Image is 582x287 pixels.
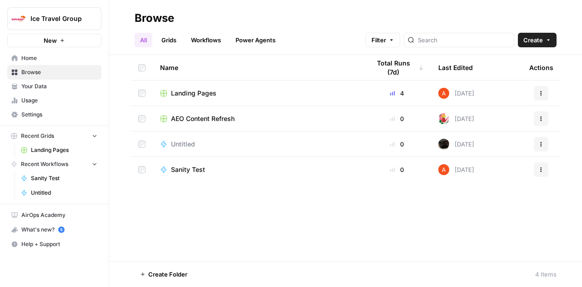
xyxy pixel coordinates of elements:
a: AirOps Academy [7,208,101,222]
span: Settings [21,111,97,119]
img: bumscs0cojt2iwgacae5uv0980n9 [438,113,449,124]
div: [DATE] [438,113,474,124]
span: Filter [371,35,386,45]
a: AEO Content Refresh [160,114,356,123]
span: Ice Travel Group [30,14,85,23]
div: What's new? [8,223,101,237]
a: All [135,33,152,47]
a: Untitled [17,186,101,200]
a: Settings [7,107,101,122]
button: Help + Support [7,237,101,252]
button: What's new? 5 [7,222,101,237]
div: [DATE] [438,88,474,99]
img: a7wp29i4q9fg250eipuu1edzbiqn [438,139,449,150]
span: Usage [21,96,97,105]
a: Browse [7,65,101,80]
a: 5 [58,227,65,233]
img: Ice Travel Group Logo [10,10,27,27]
a: Usage [7,93,101,108]
a: Grids [156,33,182,47]
div: 4 [370,89,424,98]
span: Landing Pages [171,89,216,98]
a: Home [7,51,101,65]
div: Browse [135,11,174,25]
div: 4 Items [535,270,557,279]
a: Landing Pages [17,143,101,157]
span: New [44,36,57,45]
button: Recent Workflows [7,157,101,171]
span: Your Data [21,82,97,91]
a: Your Data [7,79,101,94]
div: [DATE] [438,139,474,150]
span: AirOps Academy [21,211,97,219]
div: 0 [370,165,424,174]
span: Landing Pages [31,146,97,154]
button: Create [518,33,557,47]
a: Sanity Test [160,165,356,174]
text: 5 [60,227,62,232]
button: Recent Grids [7,129,101,143]
button: Workspace: Ice Travel Group [7,7,101,30]
button: Filter [366,33,400,47]
div: 0 [370,114,424,123]
span: Home [21,54,97,62]
span: Recent Workflows [21,160,68,168]
button: Create Folder [135,267,193,282]
div: 0 [370,140,424,149]
span: AEO Content Refresh [171,114,235,123]
div: Actions [529,55,553,80]
div: Name [160,55,356,80]
span: Recent Grids [21,132,54,140]
div: Total Runs (7d) [370,55,424,80]
img: cje7zb9ux0f2nqyv5qqgv3u0jxek [438,164,449,175]
span: Help + Support [21,240,97,248]
span: Untitled [171,140,195,149]
span: Sanity Test [171,165,205,174]
div: [DATE] [438,164,474,175]
input: Search [418,35,510,45]
span: Sanity Test [31,174,97,182]
span: Create [523,35,543,45]
a: Untitled [160,140,356,149]
div: Last Edited [438,55,473,80]
a: Landing Pages [160,89,356,98]
a: Workflows [186,33,226,47]
a: Sanity Test [17,171,101,186]
button: New [7,34,101,47]
a: Power Agents [230,33,281,47]
img: cje7zb9ux0f2nqyv5qqgv3u0jxek [438,88,449,99]
span: Create Folder [148,270,187,279]
span: Browse [21,68,97,76]
span: Untitled [31,189,97,197]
